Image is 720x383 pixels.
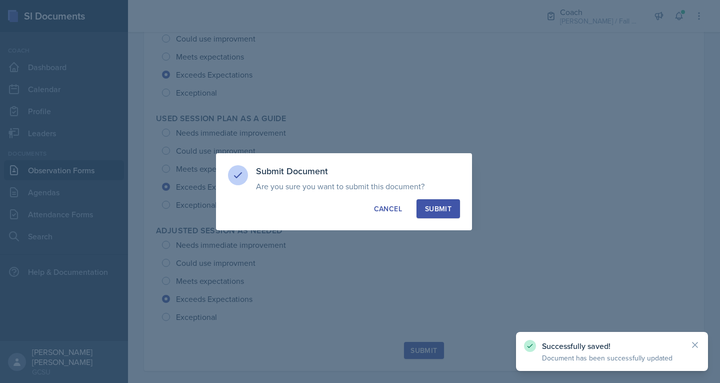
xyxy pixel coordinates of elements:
h3: Submit Document [256,165,460,177]
p: Are you sure you want to submit this document? [256,181,460,191]
p: Document has been successfully updated [542,353,682,363]
p: Successfully saved! [542,341,682,351]
button: Cancel [365,199,410,218]
button: Submit [416,199,460,218]
div: Submit [425,204,451,214]
div: Cancel [374,204,402,214]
